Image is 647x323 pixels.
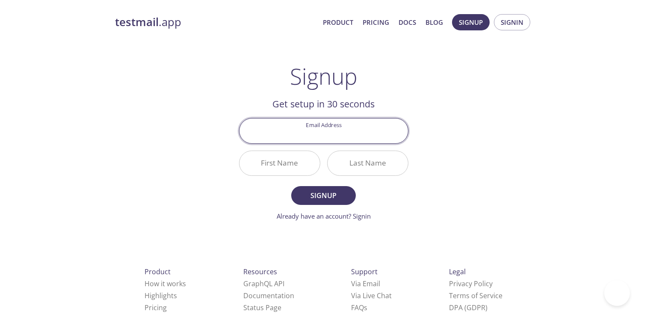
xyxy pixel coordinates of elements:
[459,17,483,28] span: Signup
[604,280,630,306] iframe: Help Scout Beacon - Open
[243,303,281,312] a: Status Page
[494,14,530,30] button: Signin
[243,279,284,288] a: GraphQL API
[449,267,466,276] span: Legal
[449,303,487,312] a: DPA (GDPR)
[145,267,171,276] span: Product
[145,303,167,312] a: Pricing
[323,17,353,28] a: Product
[291,186,355,205] button: Signup
[145,279,186,288] a: How it works
[351,279,380,288] a: Via Email
[449,279,493,288] a: Privacy Policy
[115,15,316,30] a: testmail.app
[301,190,346,202] span: Signup
[145,291,177,300] a: Highlights
[243,291,294,300] a: Documentation
[425,17,443,28] a: Blog
[452,14,490,30] button: Signup
[243,267,277,276] span: Resources
[501,17,523,28] span: Signin
[239,97,408,111] h2: Get setup in 30 seconds
[115,15,159,30] strong: testmail
[351,303,367,312] a: FAQ
[449,291,502,300] a: Terms of Service
[351,291,392,300] a: Via Live Chat
[351,267,378,276] span: Support
[290,63,357,89] h1: Signup
[364,303,367,312] span: s
[399,17,416,28] a: Docs
[277,212,371,220] a: Already have an account? Signin
[363,17,389,28] a: Pricing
